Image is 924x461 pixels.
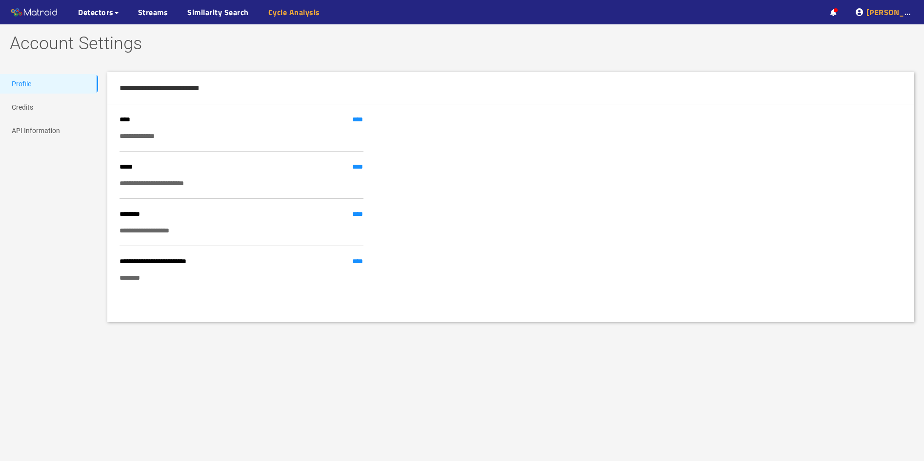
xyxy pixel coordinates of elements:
img: Matroid logo [10,5,59,20]
a: API Information [12,127,60,134]
a: Similarity Search [187,6,249,18]
a: Credits [12,103,33,111]
a: Profile [12,80,31,88]
a: Streams [138,6,168,18]
span: Detectors [78,6,114,18]
a: Cycle Analysis [268,6,320,18]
